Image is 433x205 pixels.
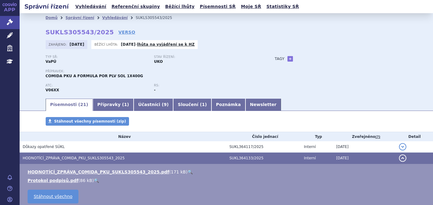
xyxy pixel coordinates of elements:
a: Běžící lhůty [163,2,196,11]
span: Interní [304,156,316,160]
span: COMIDA PKU A FORMULA POR PLV SOL 1X400G [46,74,143,78]
th: Název [20,132,226,141]
p: - [121,42,195,47]
span: 9 [164,102,167,107]
li: SUKLS305543/2025 [136,13,180,22]
p: RS: [154,84,256,87]
span: Stáhnout všechny písemnosti (zip) [54,119,126,123]
button: detail [399,143,406,150]
a: Přípravky (1) [93,99,134,111]
a: + [287,56,293,62]
td: [DATE] [333,153,396,164]
a: Stáhnout všechny písemnosti (zip) [46,117,129,126]
a: Moje SŘ [239,2,263,11]
p: Typ SŘ: [46,55,148,59]
a: Účastníci (9) [134,99,173,111]
span: Běžící lhůta: [94,42,119,47]
span: Interní [304,145,316,149]
a: 🔍 [188,169,193,174]
span: 1 [124,102,127,107]
p: Přípravek: [46,70,263,73]
td: SUKL364133/2025 [226,153,301,164]
strong: - [154,88,156,92]
span: 86 kB [80,178,92,183]
a: Písemnosti (21) [46,99,93,111]
a: lhůta na vyjádření se k HZ [137,42,195,47]
h3: Tagy [275,55,285,63]
strong: [DATE] [70,42,84,47]
p: Stav řízení: [154,55,256,59]
a: Písemnosti SŘ [198,2,237,11]
span: Zahájeno: [49,42,68,47]
li: ( ) [28,177,427,184]
strong: SUKLS305543/2025 [46,28,114,36]
td: SUKL364117/2025 [226,141,301,153]
a: HODNOTÍCÍ_ZPRÁVA_COMIDA_PKU_SUKLS305543_2025.pdf [28,169,169,174]
a: Referenční skupiny [110,2,162,11]
strong: VaPÚ [46,59,56,64]
a: Stáhnout všechno [28,190,78,203]
h2: Správní řízení [20,2,74,11]
td: [DATE] [333,141,396,153]
abbr: (?) [375,135,380,139]
strong: POTRAVINY PRO ZVLÁŠTNÍ LÉKAŘSKÉ ÚČELY (PZLÚ) (ČESKÁ ATC SKUPINA) [46,88,59,92]
th: Typ [301,132,333,141]
a: Vyhledávání [74,2,108,11]
th: Zveřejněno [333,132,396,141]
a: Protokol podpisů.pdf [28,178,78,183]
span: Důkazy opatřené SÚKL [23,145,65,149]
p: ATC: [46,84,148,87]
a: VERSO [118,29,135,35]
a: Poznámka [211,99,245,111]
span: 21 [80,102,86,107]
a: Sloučení (1) [173,99,211,111]
a: Správní řízení [66,16,94,20]
span: HODNOTÍCÍ_ZPRÁVA_COMIDA_PKU_SUKLS305543_2025 [23,156,125,160]
a: 🔍 [94,178,99,183]
a: Newsletter [245,99,281,111]
span: 1 [202,102,205,107]
strong: [DATE] [121,42,135,47]
a: Vyhledávání [102,16,127,20]
a: Statistiky SŘ [264,2,301,11]
li: ( ) [28,169,427,175]
strong: UKO [154,59,163,64]
th: Detail [396,132,433,141]
span: 171 kB [171,169,186,174]
th: Číslo jednací [226,132,301,141]
button: detail [399,154,406,162]
a: Domů [46,16,58,20]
